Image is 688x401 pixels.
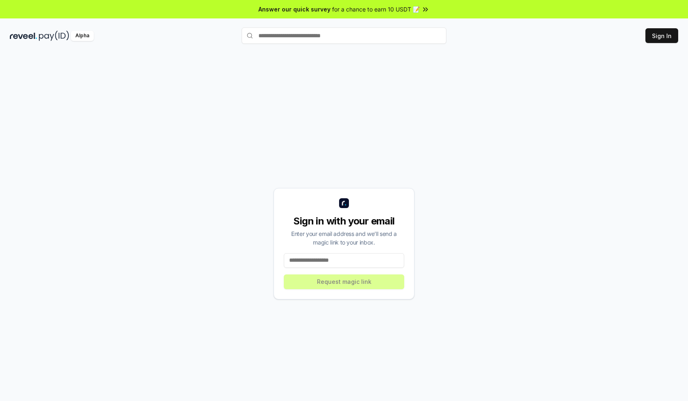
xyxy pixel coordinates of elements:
[284,229,404,247] div: Enter your email address and we’ll send a magic link to your inbox.
[71,31,94,41] div: Alpha
[10,31,37,41] img: reveel_dark
[39,31,69,41] img: pay_id
[258,5,330,14] span: Answer our quick survey
[339,198,349,208] img: logo_small
[284,215,404,228] div: Sign in with your email
[332,5,420,14] span: for a chance to earn 10 USDT 📝
[645,28,678,43] button: Sign In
